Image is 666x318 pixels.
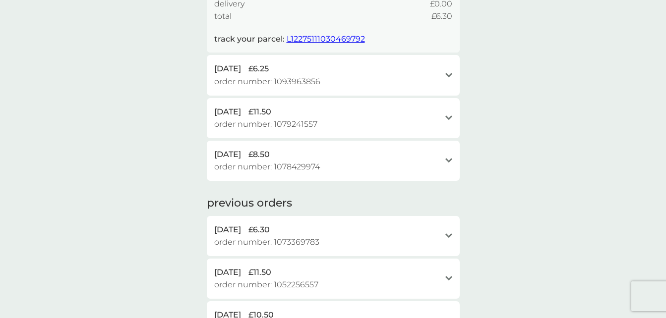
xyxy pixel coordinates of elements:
[214,62,241,75] span: [DATE]
[214,266,241,279] span: [DATE]
[248,266,271,279] span: £11.50
[214,236,319,249] span: order number: 1073369783
[214,75,320,88] span: order number: 1093963856
[214,278,318,291] span: order number: 1052256557
[214,223,241,236] span: [DATE]
[248,223,270,236] span: £6.30
[287,34,365,44] a: L12275111030469792
[214,10,232,23] span: total
[214,160,320,173] span: order number: 1078429974
[214,118,317,131] span: order number: 1079241557
[207,196,292,211] h2: previous orders
[214,33,365,46] p: track your parcel:
[248,148,270,161] span: £8.50
[431,10,452,23] span: £6.30
[248,106,271,118] span: £11.50
[248,62,269,75] span: £6.25
[214,148,241,161] span: [DATE]
[214,106,241,118] span: [DATE]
